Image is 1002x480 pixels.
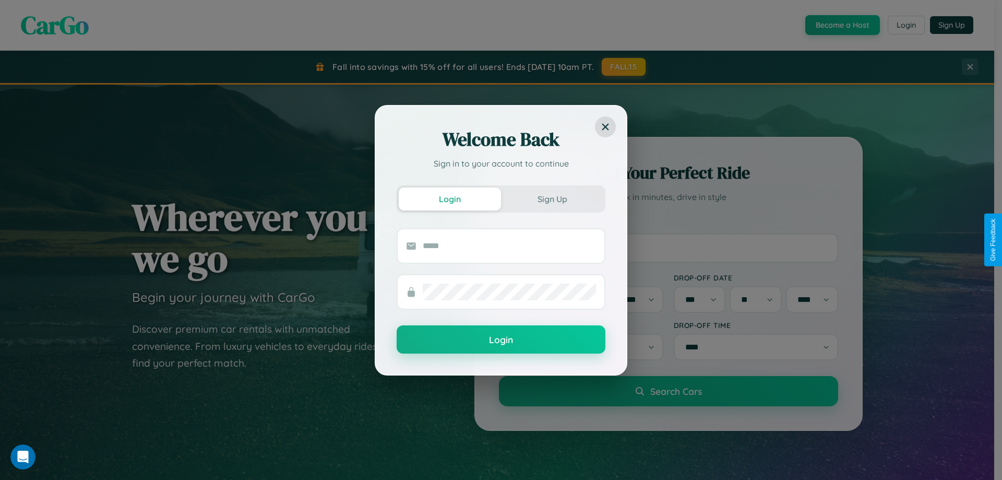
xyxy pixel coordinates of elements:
[397,157,605,170] p: Sign in to your account to continue
[10,444,35,470] iframe: Intercom live chat
[989,219,997,261] div: Give Feedback
[399,188,501,210] button: Login
[397,127,605,152] h2: Welcome Back
[501,188,603,210] button: Sign Up
[397,325,605,354] button: Login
